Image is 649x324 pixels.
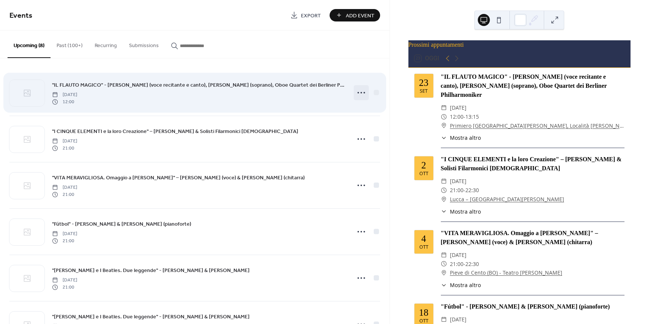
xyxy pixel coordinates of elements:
[463,260,465,269] span: -
[450,251,466,260] span: [DATE]
[450,112,463,121] span: 12:00
[52,191,77,198] span: 21:00
[52,174,305,182] span: "VITA MERAVIGLIOSA. Omaggio a [PERSON_NAME]" – [PERSON_NAME] (voce) & [PERSON_NAME] (chitarra)
[441,302,624,311] div: "Fútbol" - [PERSON_NAME] & [PERSON_NAME] (pianoforte)
[52,98,77,105] span: 12:00
[51,31,89,57] button: Past (100+)
[450,134,481,142] span: Mostra altro
[52,220,191,228] span: "Fútbol" - [PERSON_NAME] & [PERSON_NAME] (pianoforte)
[441,229,624,247] div: "VITA MERAVIGLIOSA. Omaggio a [PERSON_NAME]" – [PERSON_NAME] (voce) & [PERSON_NAME] (chitarra)
[52,127,298,136] a: "I CINQUE ELEMENTI e la loro Creazione" – [PERSON_NAME] & Solisti Filarmonici [DEMOGRAPHIC_DATA]
[301,12,321,20] span: Export
[346,12,374,20] span: Add Event
[463,112,465,121] span: -
[285,9,327,21] a: Export
[450,177,466,186] span: [DATE]
[441,195,447,204] div: ​
[441,155,624,173] div: "I CINQUE ELEMENTI e la loro Creazione" – [PERSON_NAME] & Solisti Filarmonici [DEMOGRAPHIC_DATA]
[441,103,447,112] div: ​
[441,72,624,99] div: "IL FLAUTO MAGICO" - [PERSON_NAME] (voce recitante e canto), [PERSON_NAME] (soprano), Oboe Quarte...
[450,268,562,277] a: Pieve di Cento (BO) - Teatro [PERSON_NAME]
[421,234,426,243] div: 4
[52,266,250,275] a: "[PERSON_NAME] e I Beatles. Due leggende" - [PERSON_NAME] & [PERSON_NAME]
[441,134,481,142] button: ​Mostra altro
[52,313,250,321] span: "[PERSON_NAME] e I Beatles. Due leggende" - [PERSON_NAME] & [PERSON_NAME]
[450,208,481,215] span: Mostra altro
[441,177,447,186] div: ​
[52,145,77,151] span: 21:00
[52,267,250,275] span: "[PERSON_NAME] e I Beatles. Due leggende" - [PERSON_NAME] & [PERSON_NAME]
[52,138,77,145] span: [DATE]
[421,160,426,170] div: 2
[450,186,463,195] span: 21:00
[441,268,447,277] div: ​
[419,308,428,317] div: 18
[441,281,447,289] div: ​
[441,260,447,269] div: ​
[52,173,305,182] a: "VITA MERAVIGLIOSA. Omaggio a [PERSON_NAME]" – [PERSON_NAME] (voce) & [PERSON_NAME] (chitarra)
[465,112,479,121] span: 13:15
[408,40,631,49] div: Prossimi appuntamenti
[450,195,564,204] a: Lucca – [GEOGRAPHIC_DATA][PERSON_NAME]
[8,31,51,58] button: Upcoming (8)
[9,8,32,23] span: Events
[441,208,481,215] button: ​Mostra altro
[465,186,479,195] span: 22:30
[52,184,77,191] span: [DATE]
[441,281,481,289] button: ​Mostra altro
[123,31,165,57] button: Submissions
[419,171,428,176] div: ott
[441,121,447,130] div: ​
[52,312,250,321] a: "[PERSON_NAME] e I Beatles. Due leggende" - [PERSON_NAME] & [PERSON_NAME]
[420,89,428,94] div: set
[463,186,465,195] span: -
[450,260,463,269] span: 21:00
[450,315,466,324] span: [DATE]
[330,9,380,21] button: Add Event
[52,277,77,284] span: [DATE]
[419,245,428,250] div: ott
[419,319,428,324] div: ott
[441,112,447,121] div: ​
[52,220,191,228] a: "Fútbol" - [PERSON_NAME] & [PERSON_NAME] (pianoforte)
[441,251,447,260] div: ​
[441,134,447,142] div: ​
[52,81,346,89] a: "IL FLAUTO MAGICO" - [PERSON_NAME] (voce recitante e canto), [PERSON_NAME] (soprano), Oboe Quarte...
[441,315,447,324] div: ​
[450,121,624,130] a: Primiero [GEOGRAPHIC_DATA][PERSON_NAME], Località [PERSON_NAME] – [GEOGRAPHIC_DATA]
[52,237,77,244] span: 21:00
[465,260,479,269] span: 22:30
[441,186,447,195] div: ​
[52,92,77,98] span: [DATE]
[52,284,77,290] span: 21:00
[450,281,481,289] span: Mostra altro
[450,103,466,112] span: [DATE]
[52,231,77,237] span: [DATE]
[89,31,123,57] button: Recurring
[441,208,447,215] div: ​
[419,78,428,87] div: 23
[52,128,298,136] span: "I CINQUE ELEMENTI e la loro Creazione" – [PERSON_NAME] & Solisti Filarmonici [DEMOGRAPHIC_DATA]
